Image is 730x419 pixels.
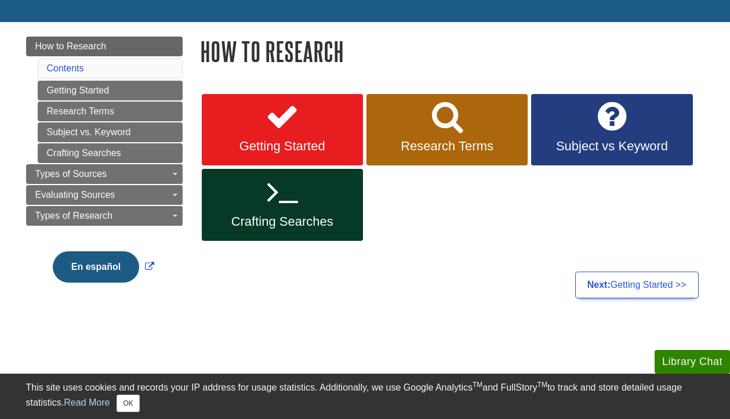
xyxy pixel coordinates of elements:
[210,139,354,154] span: Getting Started
[537,381,547,389] sup: TM
[366,94,528,166] a: Research Terms
[117,395,139,412] button: Close
[53,251,139,283] button: En español
[26,37,183,302] div: Guide Page Menu
[35,190,115,200] span: Evaluating Sources
[38,81,183,100] a: Getting Started
[26,206,183,226] a: Types of Research
[202,94,363,166] a: Getting Started
[210,214,354,229] span: Crafting Searches
[473,381,482,389] sup: TM
[26,381,704,412] div: This site uses cookies and records your IP address for usage statistics. Additionally, we use Goo...
[26,164,183,184] a: Types of Sources
[202,169,363,241] a: Crafting Searches
[38,122,183,142] a: Subject vs. Keyword
[655,350,730,374] button: Library Chat
[200,37,704,66] h1: How to Research
[375,139,519,154] span: Research Terms
[26,37,183,56] a: How to Research
[540,139,684,154] span: Subject vs Keyword
[50,262,157,272] a: Link opens in new window
[531,94,692,166] a: Subject vs Keyword
[64,398,110,407] a: Read More
[26,185,183,205] a: Evaluating Sources
[35,211,112,221] span: Types of Research
[587,280,611,290] strong: Next:
[35,169,107,179] span: Types of Sources
[38,102,183,121] a: Research Terms
[38,143,183,163] a: Crafting Searches
[35,41,107,51] span: How to Research
[575,272,699,298] a: Next:Getting Started >>
[47,63,84,73] a: Contents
